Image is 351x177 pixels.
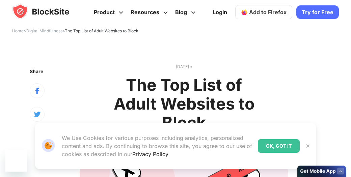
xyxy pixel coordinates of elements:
text: [DATE] • [80,63,288,70]
text: Share [30,68,43,74]
span: The Top List of Adult Websites to Block [65,28,138,33]
a: Digital Mindfulness [26,28,62,33]
iframe: Button to launch messaging window [5,150,27,172]
h1: The Top List of Adult Websites to Block [111,76,257,132]
a: Home [12,28,24,33]
img: firefox-icon.svg [241,9,248,16]
span: Add to Firefox [249,9,287,16]
img: Close [305,143,310,149]
a: Privacy Policy [132,151,168,157]
a: Try for Free [296,5,339,19]
a: Login [209,4,231,20]
p: We Use Cookies for various purposes including analytics, personalized content and ads. By continu... [62,134,252,158]
span: > > [12,28,138,33]
a: Add to Firefox [235,5,292,19]
div: OK, GOT IT [258,139,300,153]
button: Close [303,142,312,150]
img: blocksite-icon.5d769676.svg [12,3,82,20]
